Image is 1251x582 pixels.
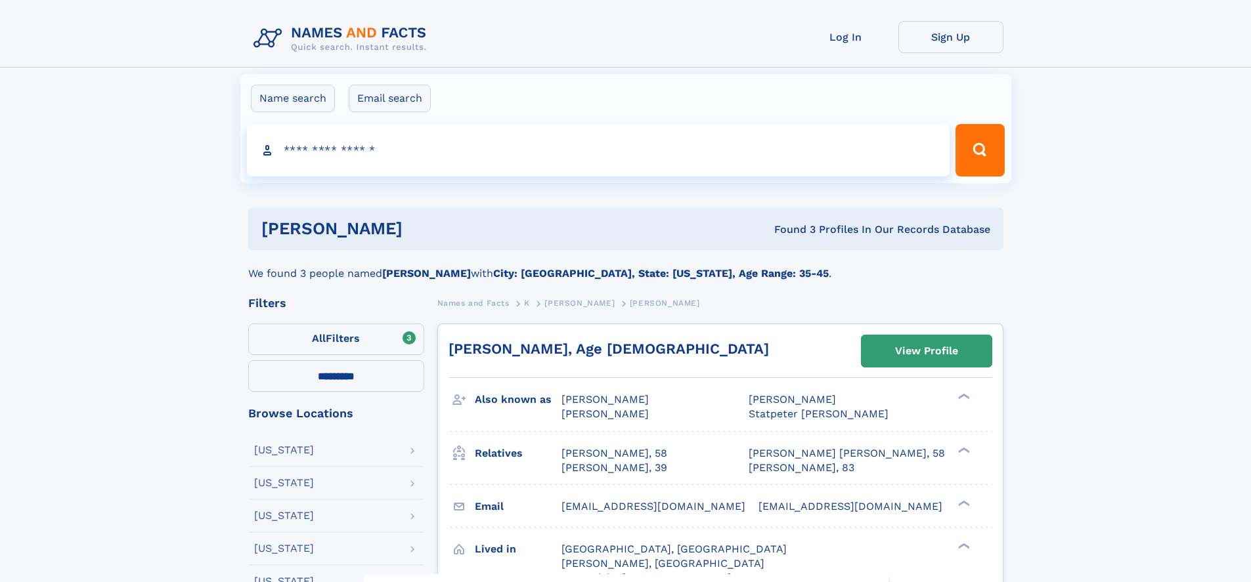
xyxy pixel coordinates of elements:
[437,295,510,311] a: Names and Facts
[898,21,1003,53] a: Sign Up
[248,250,1003,281] div: We found 3 people named with .
[254,478,314,488] div: [US_STATE]
[749,393,836,405] span: [PERSON_NAME]
[248,407,424,419] div: Browse Locations
[749,407,889,420] span: Statpeter [PERSON_NAME]
[254,510,314,521] div: [US_STATE]
[561,461,667,475] a: [PERSON_NAME], 39
[955,499,971,507] div: ❯
[475,495,561,518] h3: Email
[955,392,971,401] div: ❯
[895,336,958,366] div: View Profile
[561,500,745,512] span: [EMAIL_ADDRESS][DOMAIN_NAME]
[749,461,854,475] a: [PERSON_NAME], 83
[261,220,588,237] h1: [PERSON_NAME]
[955,446,971,454] div: ❯
[524,295,530,311] a: K
[524,299,530,308] span: K
[561,407,649,420] span: [PERSON_NAME]
[955,124,1004,177] button: Search Button
[382,267,471,280] b: [PERSON_NAME]
[955,541,971,550] div: ❯
[793,21,898,53] a: Log In
[248,297,424,309] div: Filters
[544,299,615,308] span: [PERSON_NAME]
[248,323,424,355] label: Filters
[247,124,950,177] input: search input
[749,446,945,461] a: [PERSON_NAME] [PERSON_NAME], 58
[862,335,992,367] a: View Profile
[630,299,700,308] span: [PERSON_NAME]
[493,267,829,280] b: City: [GEOGRAPHIC_DATA], State: [US_STATE], Age Range: 35-45
[248,21,437,56] img: Logo Names and Facts
[475,388,561,411] h3: Also known as
[254,445,314,455] div: [US_STATE]
[312,332,326,344] span: All
[561,446,667,461] a: [PERSON_NAME], 58
[449,341,769,357] a: [PERSON_NAME], Age [DEMOGRAPHIC_DATA]
[588,222,990,237] div: Found 3 Profiles In Our Records Database
[561,557,764,570] span: [PERSON_NAME], [GEOGRAPHIC_DATA]
[475,442,561,465] h3: Relatives
[349,85,431,112] label: Email search
[561,543,787,555] span: [GEOGRAPHIC_DATA], [GEOGRAPHIC_DATA]
[544,295,615,311] a: [PERSON_NAME]
[475,538,561,560] h3: Lived in
[254,543,314,554] div: [US_STATE]
[251,85,335,112] label: Name search
[561,393,649,405] span: [PERSON_NAME]
[758,500,942,512] span: [EMAIL_ADDRESS][DOMAIN_NAME]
